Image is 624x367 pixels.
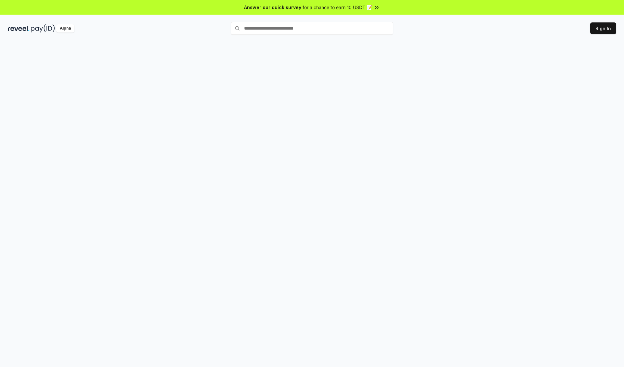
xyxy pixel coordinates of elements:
button: Sign In [590,22,616,34]
span: Answer our quick survey [244,4,301,11]
div: Alpha [56,24,74,33]
img: reveel_dark [8,24,30,33]
span: for a chance to earn 10 USDT 📝 [303,4,372,11]
img: pay_id [31,24,55,33]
